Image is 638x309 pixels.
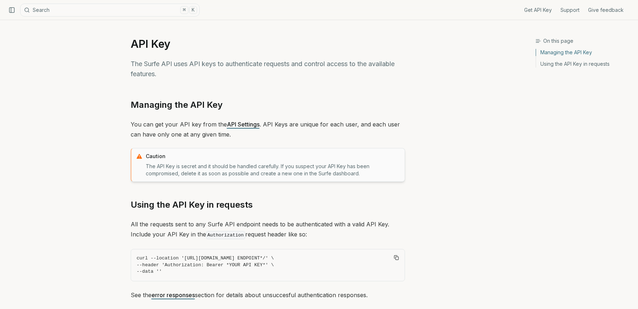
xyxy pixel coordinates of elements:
p: You can get your API key from the . API Keys are unique for each user, and each user can have onl... [131,119,405,139]
h1: API Key [131,37,405,50]
a: Get API Key [524,6,552,14]
a: error responses [152,291,195,299]
button: Collapse Sidebar [6,5,17,15]
code: curl --location '[URL][DOMAIN_NAME] ENDPOINT*/' \ --header 'Authorization: Bearer *YOUR API KEY*'... [137,255,399,275]
kbd: ⌘ [180,6,188,14]
h3: On this page [535,37,632,45]
p: The Surfe API uses API keys to authenticate requests and control access to the available features. [131,59,405,79]
a: Using the API Key in requests [131,199,253,211]
a: API Settings [227,121,260,128]
button: Copy Text [391,252,402,263]
a: Give feedback [588,6,624,14]
code: Authorization [206,231,245,239]
button: Search⌘K [20,4,200,17]
a: Using the API Key in requests [536,58,632,68]
a: Managing the API Key [131,99,223,111]
p: All the requests sent to any Surfe API endpoint needs to be authenticated with a valid API Key. I... [131,219,405,240]
a: Managing the API Key [536,49,632,58]
p: The API Key is secret and it should be handled carefully. If you suspect your API Key has been co... [146,163,400,177]
a: Support [560,6,579,14]
p: Caution [146,153,400,160]
p: See the section for details about unsuccesful authentication responses. [131,290,405,300]
kbd: K [189,6,197,14]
